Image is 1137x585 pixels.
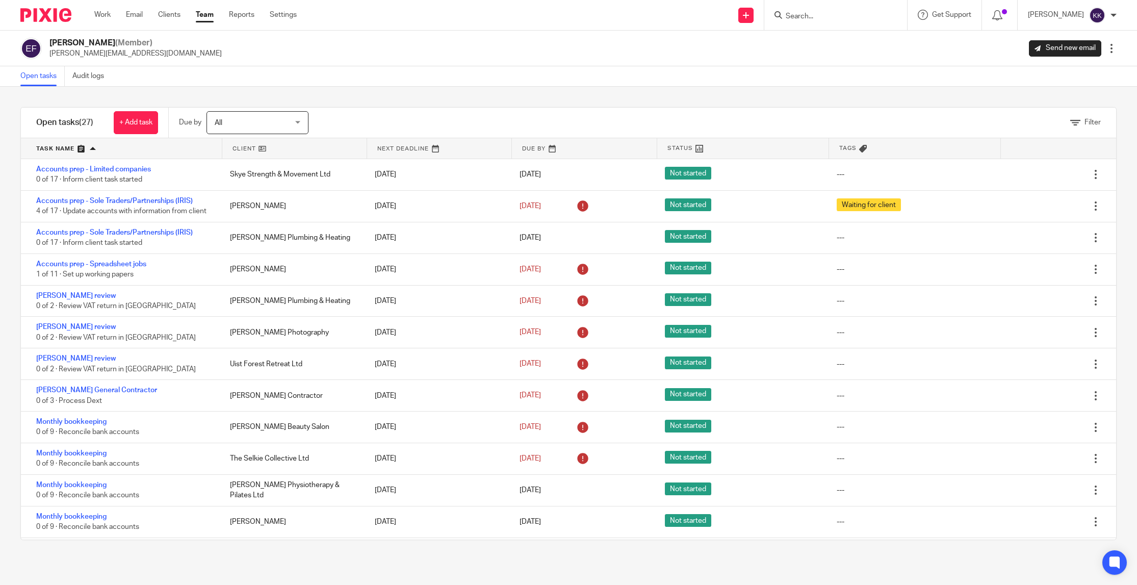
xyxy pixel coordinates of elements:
[220,448,365,469] div: The Selkie Collective Ltd
[36,292,116,299] a: [PERSON_NAME] review
[220,259,365,279] div: [PERSON_NAME]
[36,302,196,310] span: 0 of 2 · Review VAT return in [GEOGRAPHIC_DATA]
[520,297,541,304] span: [DATE]
[36,523,139,530] span: 0 of 9 · Reconcile bank accounts
[365,448,509,469] div: [DATE]
[36,366,196,373] span: 0 of 2 · Review VAT return in [GEOGRAPHIC_DATA]
[665,482,711,495] span: Not started
[1084,119,1101,126] span: Filter
[365,480,509,500] div: [DATE]
[665,167,711,180] span: Not started
[114,111,158,134] a: + Add task
[36,261,146,268] a: Accounts prep - Spreadsheet jobs
[36,513,107,520] a: Monthly bookkeeping
[36,117,93,128] h1: Open tasks
[20,66,65,86] a: Open tasks
[220,512,365,532] div: [PERSON_NAME]
[36,461,139,468] span: 0 of 9 · Reconcile bank accounts
[179,117,201,128] p: Due by
[837,296,844,306] div: ---
[36,239,142,246] span: 0 of 17 · Inform client task started
[837,517,844,527] div: ---
[220,386,365,406] div: [PERSON_NAME] Contractor
[220,322,365,343] div: [PERSON_NAME] Photography
[36,418,107,425] a: Monthly bookkeeping
[665,388,711,401] span: Not started
[837,422,844,432] div: ---
[220,164,365,185] div: Skye Strength & Movement Ltd
[520,518,541,525] span: [DATE]
[365,354,509,374] div: [DATE]
[115,39,152,47] span: (Member)
[229,10,254,20] a: Reports
[220,417,365,437] div: [PERSON_NAME] Beauty Salon
[36,208,206,215] span: 4 of 17 · Update accounts with information from client
[837,391,844,401] div: ---
[837,233,844,243] div: ---
[49,38,222,48] h2: [PERSON_NAME]
[49,48,222,59] p: [PERSON_NAME][EMAIL_ADDRESS][DOMAIN_NAME]
[837,264,844,274] div: ---
[365,512,509,532] div: [DATE]
[837,453,844,464] div: ---
[36,492,139,499] span: 0 of 9 · Reconcile bank accounts
[36,271,134,278] span: 1 of 11 · Set up working papers
[665,514,711,527] span: Not started
[520,487,541,494] span: [DATE]
[520,392,541,399] span: [DATE]
[837,327,844,338] div: ---
[665,293,711,306] span: Not started
[520,361,541,368] span: [DATE]
[36,429,139,436] span: 0 of 9 · Reconcile bank accounts
[36,166,151,173] a: Accounts prep - Limited companies
[1089,7,1105,23] img: svg%3E
[837,198,901,211] span: Waiting for client
[72,66,112,86] a: Audit logs
[36,229,193,236] a: Accounts prep - Sole Traders/Partnerships (IRIS)
[220,291,365,311] div: [PERSON_NAME] Plumbing & Heating
[220,227,365,248] div: [PERSON_NAME] Plumbing & Heating
[520,171,541,178] span: [DATE]
[365,417,509,437] div: [DATE]
[665,451,711,464] span: Not started
[365,291,509,311] div: [DATE]
[36,197,193,205] a: Accounts prep - Sole Traders/Partnerships (IRIS)
[365,322,509,343] div: [DATE]
[837,169,844,180] div: ---
[220,475,365,506] div: [PERSON_NAME] Physiotherapy & Pilates Ltd
[36,323,116,330] a: [PERSON_NAME] review
[79,118,93,126] span: (27)
[665,230,711,243] span: Not started
[665,357,711,369] span: Not started
[365,227,509,248] div: [DATE]
[220,354,365,374] div: Uist Forest Retreat Ltd
[520,455,541,462] span: [DATE]
[36,334,196,341] span: 0 of 2 · Review VAT return in [GEOGRAPHIC_DATA]
[158,10,180,20] a: Clients
[36,355,116,362] a: [PERSON_NAME] review
[1029,40,1101,57] a: Send new email
[270,10,297,20] a: Settings
[665,325,711,338] span: Not started
[665,420,711,433] span: Not started
[520,202,541,210] span: [DATE]
[36,176,142,184] span: 0 of 17 · Inform client task started
[36,450,107,457] a: Monthly bookkeeping
[520,234,541,241] span: [DATE]
[196,10,214,20] a: Team
[667,144,693,152] span: Status
[365,259,509,279] div: [DATE]
[36,387,157,394] a: [PERSON_NAME] General Contractor
[932,11,971,18] span: Get Support
[837,359,844,369] div: ---
[665,262,711,274] span: Not started
[36,397,102,404] span: 0 of 3 · Process Dext
[36,481,107,489] a: Monthly bookkeeping
[94,10,111,20] a: Work
[839,144,857,152] span: Tags
[665,198,711,211] span: Not started
[215,119,222,126] span: All
[520,423,541,430] span: [DATE]
[20,38,42,59] img: svg%3E
[365,386,509,406] div: [DATE]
